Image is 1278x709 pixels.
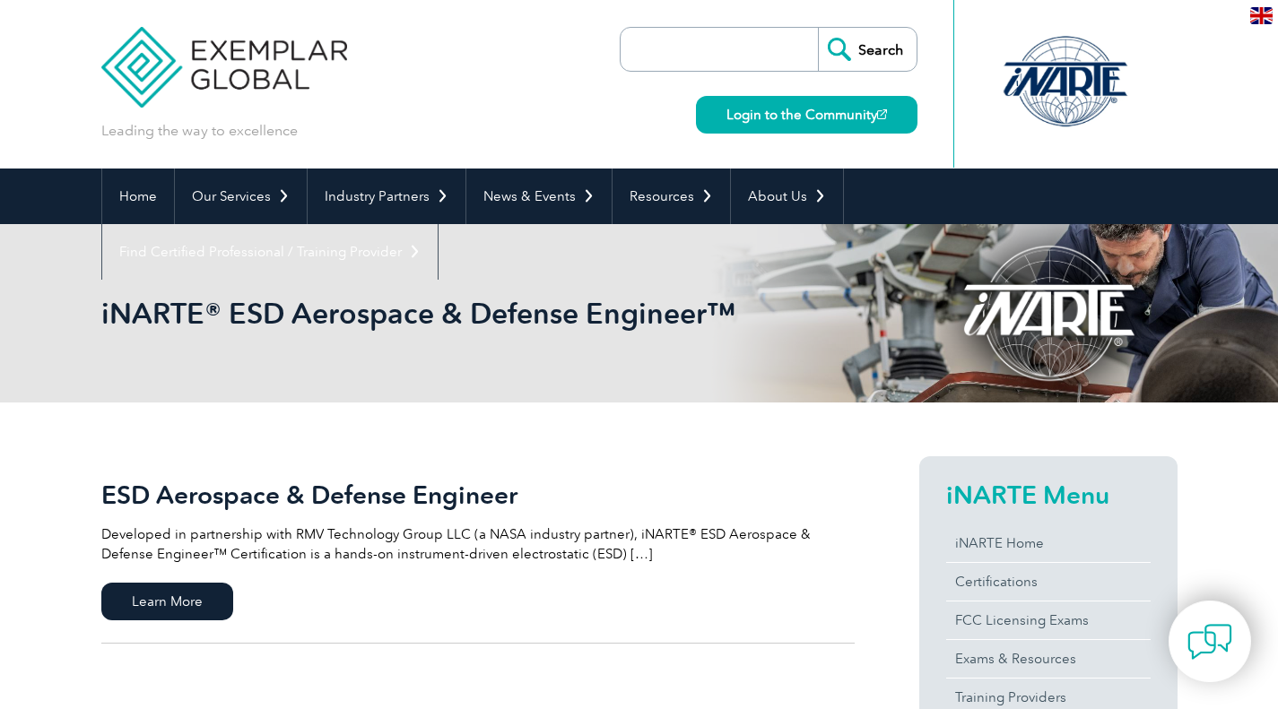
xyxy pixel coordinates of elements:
h2: ESD Aerospace & Defense Engineer [101,480,855,509]
a: Our Services [175,169,307,224]
input: Search [818,28,917,71]
a: Login to the Community [696,96,917,134]
a: FCC Licensing Exams [946,601,1151,639]
a: Exams & Resources [946,640,1151,678]
a: Home [102,169,174,224]
h2: iNARTE Menu [946,480,1151,509]
a: Certifications [946,563,1151,601]
a: Resources [613,169,730,224]
p: Leading the way to excellence [101,121,298,141]
img: en [1250,7,1273,24]
img: contact-chat.png [1187,619,1232,664]
a: ESD Aerospace & Defense Engineer Developed in partnership with RMV Technology Group LLC (a NASA i... [101,456,855,644]
p: Developed in partnership with RMV Technology Group LLC (a NASA industry partner), iNARTE® ESD Aer... [101,524,855,564]
a: News & Events [466,169,612,224]
a: Industry Partners [308,169,465,224]
a: Find Certified Professional / Training Provider [102,224,438,280]
img: open_square.png [877,109,887,119]
a: About Us [731,169,843,224]
h1: iNARTE® ESD Aerospace & Defense Engineer™ [101,296,790,331]
span: Learn More [101,583,233,620]
a: iNARTE Home [946,524,1151,562]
